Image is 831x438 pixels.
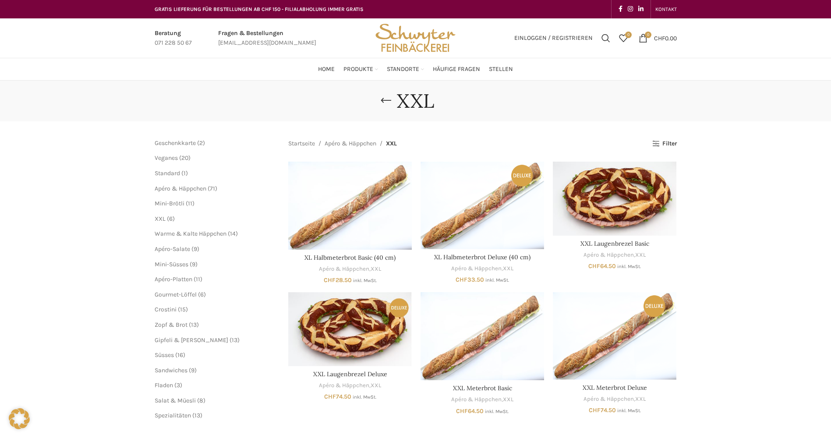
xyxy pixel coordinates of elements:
[191,367,194,374] span: 9
[651,0,681,18] div: Secondary navigation
[155,261,188,268] a: Mini-Süsses
[371,265,381,273] a: XXL
[597,29,615,47] a: Suchen
[615,29,632,47] div: Meine Wunschliste
[304,254,396,261] a: XL Halbmeterbrot Basic (40 cm)
[421,292,544,380] a: XXL Meterbrot Basic
[421,265,544,273] div: ,
[589,406,616,414] bdi: 74.50
[155,215,166,223] span: XXL
[324,276,336,284] span: CHF
[155,200,184,207] a: Mini-Brötli
[192,261,195,268] span: 9
[489,60,513,78] a: Stellen
[324,393,351,400] bdi: 74.50
[232,336,237,344] span: 13
[371,381,381,390] a: XXL
[155,412,191,419] span: Spezialitäten
[288,292,412,366] a: XXL Laugenbrezel Deluxe
[199,397,203,404] span: 8
[218,28,316,48] a: Infobox link
[319,265,369,273] a: Apéro & Häppchen
[588,262,616,270] bdi: 64.50
[645,32,651,38] span: 0
[386,139,397,148] span: XXL
[191,321,197,328] span: 13
[387,60,424,78] a: Standorte
[583,251,634,259] a: Apéro & Häppchen
[583,384,647,392] a: XXL Meterbrot Deluxe
[155,170,180,177] a: Standard
[433,60,480,78] a: Häufige Fragen
[177,351,183,359] span: 16
[343,60,378,78] a: Produkte
[485,277,509,283] small: inkl. MwSt.
[553,292,676,379] a: XXL Meterbrot Deluxe
[194,412,200,419] span: 13
[155,276,192,283] a: Apéro-Platten
[155,351,174,359] a: Süsses
[288,265,412,273] div: ,
[553,251,676,259] div: ,
[343,65,373,74] span: Produkte
[503,265,513,273] a: XXL
[634,29,681,47] a: 0 CHF0.00
[155,381,173,389] a: Fladen
[155,245,190,253] span: Apéro-Salate
[155,185,206,192] span: Apéro & Häppchen
[655,6,677,12] span: KONTAKT
[324,393,336,400] span: CHF
[155,367,187,374] a: Sandwiches
[155,139,196,147] span: Geschenkkarte
[184,170,186,177] span: 1
[489,65,513,74] span: Stellen
[325,139,376,148] a: Apéro & Häppchen
[654,34,665,42] span: CHF
[318,65,335,74] span: Home
[155,306,177,313] span: Crostini
[625,32,632,38] span: 0
[616,3,625,15] a: Facebook social link
[655,0,677,18] a: KONTAKT
[200,291,204,298] span: 6
[615,29,632,47] a: 0
[177,381,180,389] span: 3
[324,276,352,284] bdi: 28.50
[503,396,513,404] a: XXL
[553,162,676,236] a: XXL Laugenbrezel Basic
[456,276,484,283] bdi: 33.50
[451,396,502,404] a: Apéro & Häppchen
[180,306,186,313] span: 15
[155,321,187,328] a: Zopf & Brot
[654,34,677,42] bdi: 0.00
[372,18,458,58] img: Bäckerei Schwyter
[514,35,593,41] span: Einloggen / Registrieren
[583,395,634,403] a: Apéro & Häppchen
[635,395,646,403] a: XXL
[313,370,387,378] a: XXL Laugenbrezel Deluxe
[288,139,397,148] nav: Breadcrumb
[155,154,178,162] a: Veganes
[589,406,601,414] span: CHF
[652,140,676,148] a: Filter
[375,92,397,109] a: Go back
[625,3,636,15] a: Instagram social link
[456,407,468,415] span: CHF
[580,240,649,247] a: XXL Laugenbrezel Basic
[155,230,226,237] a: Warme & Kalte Häppchen
[194,245,197,253] span: 9
[155,336,228,344] a: Gipfeli & [PERSON_NAME]
[155,6,364,12] span: GRATIS LIEFERUNG FÜR BESTELLUNGEN AB CHF 150 - FILIALABHOLUNG IMMER GRATIS
[372,34,458,41] a: Site logo
[453,384,512,392] a: XXL Meterbrot Basic
[155,291,197,298] a: Gourmet-Löffel
[155,397,196,404] a: Salat & Müesli
[617,408,641,413] small: inkl. MwSt.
